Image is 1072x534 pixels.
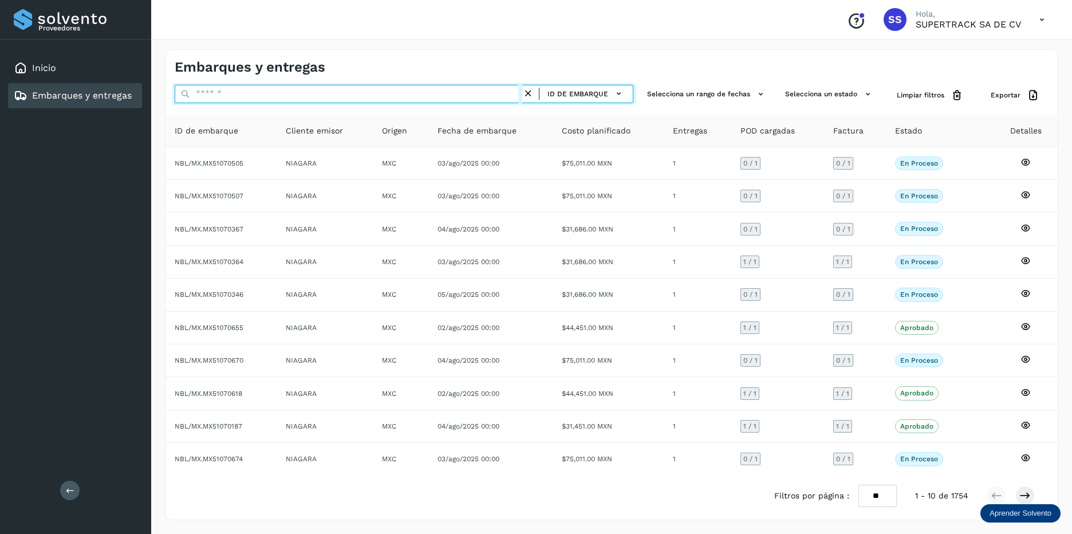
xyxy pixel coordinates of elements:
[373,410,428,443] td: MXC
[553,246,664,278] td: $31,686.00 MXN
[673,125,707,137] span: Entregas
[900,192,938,200] p: En proceso
[900,225,938,233] p: En proceso
[836,193,850,199] span: 0 / 1
[553,377,664,410] td: $44,451.00 MXN
[990,509,1051,518] p: Aprender Solvento
[991,90,1020,100] span: Exportar
[915,490,968,502] span: 1 - 10 de 1754
[175,422,242,430] span: NBL/MX.MX51070187
[553,344,664,377] td: $75,011.00 MXN
[373,246,428,278] td: MXC
[438,159,499,167] span: 03/ago/2025 00:00
[980,504,1061,523] div: Aprender Solvento
[32,62,56,73] a: Inicio
[897,90,944,100] span: Limpiar filtros
[277,180,373,213] td: NIAGARA
[175,290,243,299] span: NBL/MX.MX51070346
[373,443,428,475] td: MXC
[277,147,373,180] td: NIAGARA
[544,85,628,102] button: ID de embarque
[438,258,499,266] span: 03/ago/2025 00:00
[836,160,850,167] span: 0 / 1
[664,246,731,278] td: 1
[743,456,758,462] span: 0 / 1
[438,324,499,332] span: 02/ago/2025 00:00
[175,258,243,266] span: NBL/MX.MX51070364
[781,85,878,104] button: Selecciona un estado
[175,59,325,76] h4: Embarques y entregas
[743,390,756,397] span: 1 / 1
[438,356,499,364] span: 04/ago/2025 00:00
[438,422,499,430] span: 04/ago/2025 00:00
[895,125,922,137] span: Estado
[277,377,373,410] td: NIAGARA
[888,85,972,106] button: Limpiar filtros
[373,312,428,344] td: MXC
[553,443,664,475] td: $75,011.00 MXN
[743,423,756,430] span: 1 / 1
[32,90,132,101] a: Embarques y entregas
[836,423,849,430] span: 1 / 1
[743,357,758,364] span: 0 / 1
[382,125,407,137] span: Origen
[373,377,428,410] td: MXC
[8,83,142,108] div: Embarques y entregas
[664,443,731,475] td: 1
[643,85,771,104] button: Selecciona un rango de fechas
[836,390,849,397] span: 1 / 1
[664,278,731,311] td: 1
[836,357,850,364] span: 0 / 1
[286,125,343,137] span: Cliente emisor
[553,312,664,344] td: $44,451.00 MXN
[8,56,142,81] div: Inicio
[743,258,756,265] span: 1 / 1
[277,443,373,475] td: NIAGARA
[438,192,499,200] span: 03/ago/2025 00:00
[277,344,373,377] td: NIAGARA
[836,324,849,331] span: 1 / 1
[175,356,243,364] span: NBL/MX.MX51070670
[1010,125,1042,137] span: Detalles
[438,390,499,398] span: 02/ago/2025 00:00
[774,490,849,502] span: Filtros por página :
[175,125,238,137] span: ID de embarque
[900,389,933,397] p: Aprobado
[743,160,758,167] span: 0 / 1
[373,213,428,245] td: MXC
[38,24,137,32] p: Proveedores
[743,291,758,298] span: 0 / 1
[900,422,933,430] p: Aprobado
[373,147,428,180] td: MXC
[438,455,499,463] span: 03/ago/2025 00:00
[277,312,373,344] td: NIAGARA
[664,213,731,245] td: 1
[743,226,758,233] span: 0 / 1
[900,324,933,332] p: Aprobado
[916,19,1021,30] p: SUPERTRACK SA DE CV
[553,410,664,443] td: $31,451.00 MXN
[553,147,664,180] td: $75,011.00 MXN
[900,356,938,364] p: En proceso
[553,180,664,213] td: $75,011.00 MXN
[900,159,938,167] p: En proceso
[900,290,938,299] p: En proceso
[664,147,731,180] td: 1
[836,291,850,298] span: 0 / 1
[836,226,850,233] span: 0 / 1
[438,290,499,299] span: 05/ago/2025 00:00
[743,193,758,199] span: 0 / 1
[175,390,242,398] span: NBL/MX.MX51070618
[743,324,756,331] span: 1 / 1
[373,180,428,213] td: MXC
[175,225,243,233] span: NBL/MX.MX51070367
[553,213,664,245] td: $31,686.00 MXN
[562,125,630,137] span: Costo planificado
[833,125,864,137] span: Factura
[277,213,373,245] td: NIAGARA
[547,89,608,99] span: ID de embarque
[836,258,849,265] span: 1 / 1
[982,85,1049,106] button: Exportar
[438,125,517,137] span: Fecha de embarque
[277,246,373,278] td: NIAGARA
